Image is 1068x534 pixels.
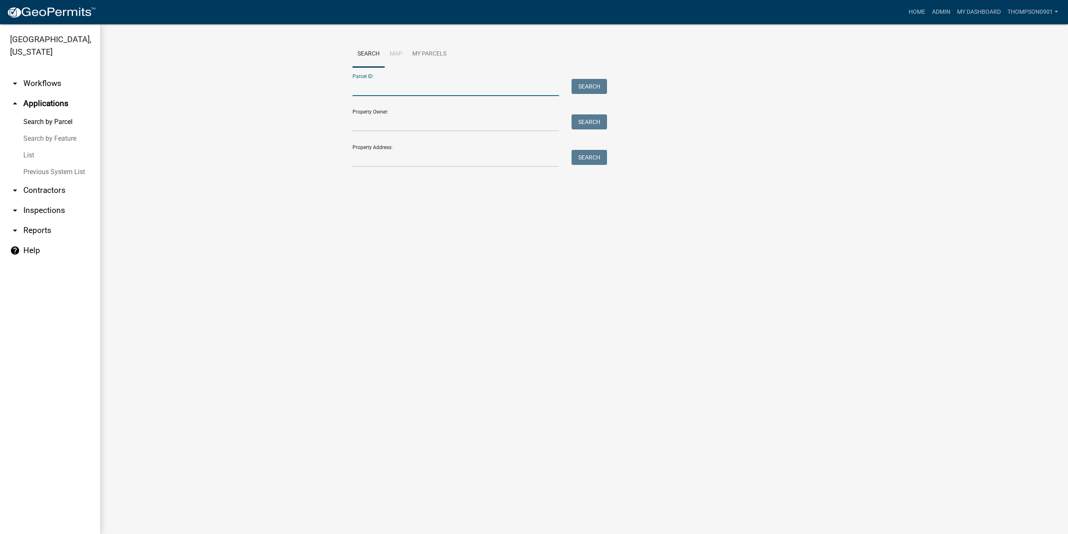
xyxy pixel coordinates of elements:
[407,41,451,68] a: My Parcels
[572,114,607,129] button: Search
[10,225,20,235] i: arrow_drop_down
[929,4,954,20] a: Admin
[353,41,385,68] a: Search
[954,4,1004,20] a: My Dashboard
[572,150,607,165] button: Search
[572,79,607,94] button: Search
[10,245,20,256] i: help
[10,78,20,89] i: arrow_drop_down
[10,185,20,195] i: arrow_drop_down
[905,4,929,20] a: Home
[10,205,20,215] i: arrow_drop_down
[10,99,20,109] i: arrow_drop_up
[1004,4,1061,20] a: thompson0901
